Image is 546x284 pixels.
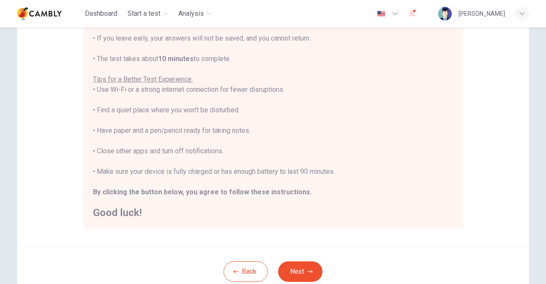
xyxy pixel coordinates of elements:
[93,75,193,83] u: Tips for a Better Test Experience:
[438,7,452,20] img: Profile picture
[17,5,62,22] img: Cambly logo
[376,11,386,17] img: en
[17,5,81,22] a: Cambly logo
[175,6,215,21] button: Analysis
[459,9,505,19] div: [PERSON_NAME]
[278,261,322,282] button: Next
[124,6,171,21] button: Start a test
[85,9,117,19] span: Dashboard
[224,261,268,282] button: Back
[93,188,312,196] b: By clicking the button below, you agree to follow these instructions.
[128,9,160,19] span: Start a test
[81,6,121,21] button: Dashboard
[158,55,194,63] b: 10 minutes
[93,208,453,218] h2: Good luck!
[178,9,204,19] span: Analysis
